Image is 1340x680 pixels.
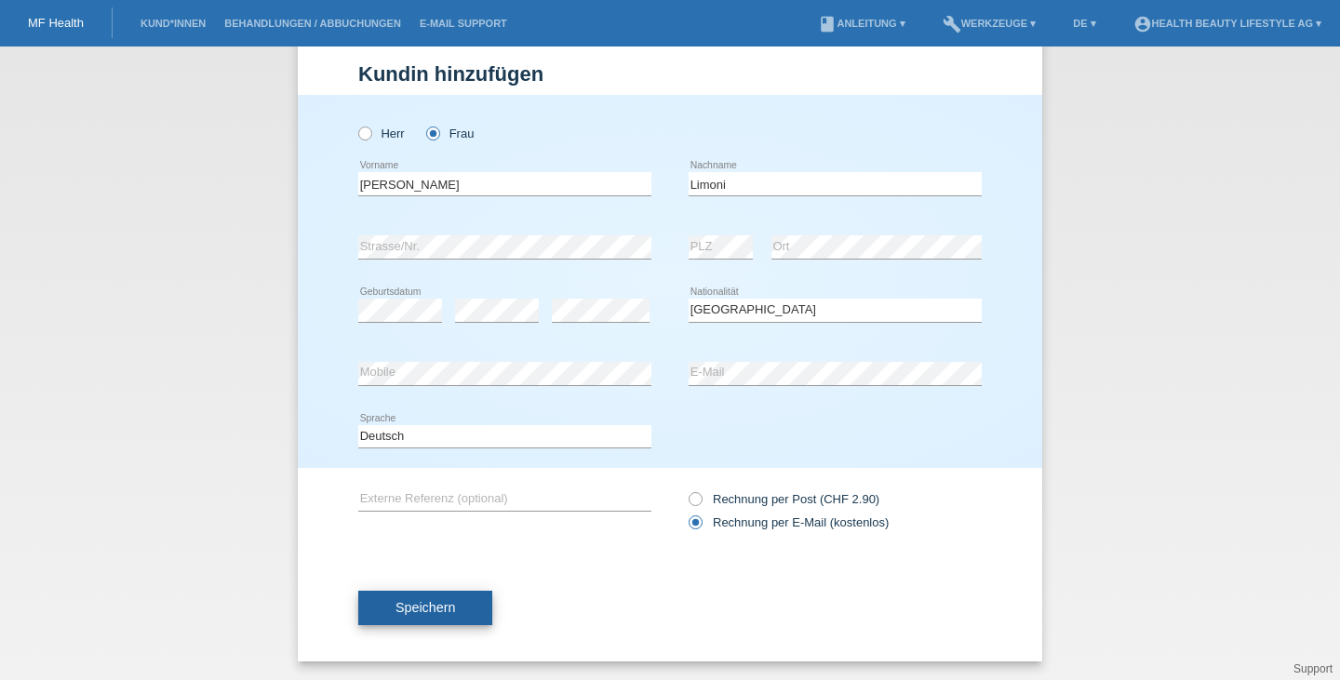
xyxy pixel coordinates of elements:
a: buildWerkzeuge ▾ [933,18,1046,29]
span: Speichern [395,600,455,615]
a: Kund*innen [131,18,215,29]
input: Rechnung per Post (CHF 2.90) [689,492,701,515]
a: E-Mail Support [410,18,516,29]
i: account_circle [1133,15,1152,33]
a: Support [1293,662,1333,675]
input: Frau [426,127,438,139]
i: build [943,15,961,33]
label: Herr [358,127,405,140]
a: Behandlungen / Abbuchungen [215,18,410,29]
h1: Kundin hinzufügen [358,62,982,86]
label: Rechnung per Post (CHF 2.90) [689,492,879,506]
a: MF Health [28,16,84,30]
label: Frau [426,127,474,140]
a: bookAnleitung ▾ [809,18,914,29]
a: account_circleHealth Beauty Lifestyle AG ▾ [1124,18,1331,29]
input: Herr [358,127,370,139]
label: Rechnung per E-Mail (kostenlos) [689,515,889,529]
a: DE ▾ [1064,18,1105,29]
input: Rechnung per E-Mail (kostenlos) [689,515,701,539]
button: Speichern [358,591,492,626]
i: book [818,15,837,33]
